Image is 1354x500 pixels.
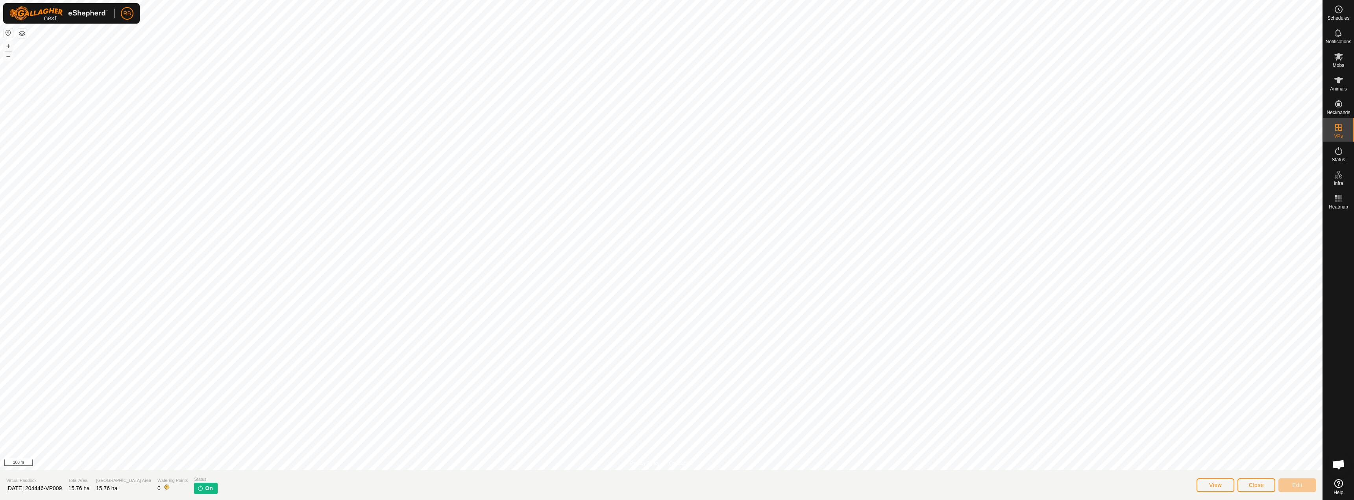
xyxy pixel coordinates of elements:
img: Gallagher Logo [9,6,108,20]
span: [DATE] 204446-VP009 [6,485,62,491]
button: Reset Map [4,28,13,38]
span: Help [1334,490,1343,495]
button: Map Layers [17,29,27,38]
span: Animals [1330,87,1347,91]
span: Heatmap [1329,205,1348,209]
span: Status [194,476,217,483]
span: 15.76 ha [96,485,118,491]
span: Total Area [68,477,90,484]
span: View [1209,482,1222,488]
span: 15.76 ha [68,485,90,491]
span: Status [1332,157,1345,162]
span: Edit [1292,482,1302,488]
span: Schedules [1327,16,1349,20]
button: Edit [1278,478,1316,492]
span: [GEOGRAPHIC_DATA] Area [96,477,151,484]
span: On [205,484,213,493]
span: Virtual Paddock [6,477,62,484]
span: Neckbands [1326,110,1350,115]
a: Help [1323,476,1354,498]
button: – [4,52,13,61]
a: Contact Us [669,460,692,467]
span: Mobs [1333,63,1344,68]
span: 0 [157,485,161,491]
span: RB [123,9,131,18]
div: Open chat [1327,453,1350,476]
button: Close [1237,478,1275,492]
span: Watering Points [157,477,188,484]
span: Infra [1334,181,1343,186]
img: turn-on [197,485,203,491]
a: Privacy Policy [630,460,660,467]
span: Close [1249,482,1264,488]
span: VPs [1334,134,1343,138]
button: + [4,41,13,51]
span: Notifications [1326,39,1351,44]
button: View [1197,478,1234,492]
